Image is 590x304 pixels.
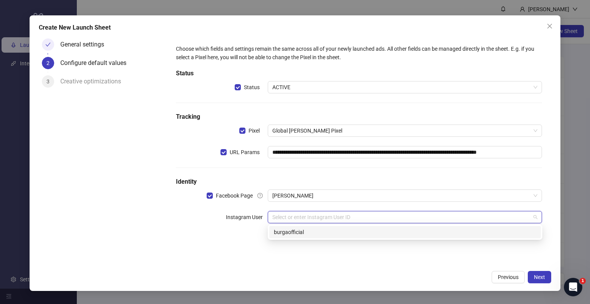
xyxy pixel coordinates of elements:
div: General settings [60,38,110,51]
h5: Identity [176,177,542,186]
div: burgaofficial [269,226,541,238]
h5: Tracking [176,112,542,121]
span: 2 [46,60,50,66]
div: burgaofficial [274,228,536,236]
span: check [45,42,51,47]
span: Global Burga Pixel [272,125,538,136]
span: 1 [580,278,586,284]
div: Creative optimizations [60,75,127,88]
span: URL Params [227,148,263,156]
div: Choose which fields and settings remain the same across all of your newly launched ads. All other... [176,45,542,61]
span: 3 [46,78,50,85]
div: Create New Launch Sheet [39,23,551,32]
span: BURGA [272,190,538,201]
span: Status [241,83,263,91]
span: Facebook Page [213,191,256,200]
label: Instagram User [226,211,268,223]
button: Next [528,271,551,283]
div: Configure default values [60,57,133,69]
h5: Status [176,69,542,78]
button: Close [544,20,556,32]
iframe: Intercom live chat [564,278,582,296]
span: close [547,23,553,29]
span: question-circle [257,193,263,198]
button: Previous [492,271,525,283]
span: Previous [498,274,519,280]
span: Next [534,274,545,280]
span: ACTIVE [272,81,538,93]
span: Pixel [245,126,263,135]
